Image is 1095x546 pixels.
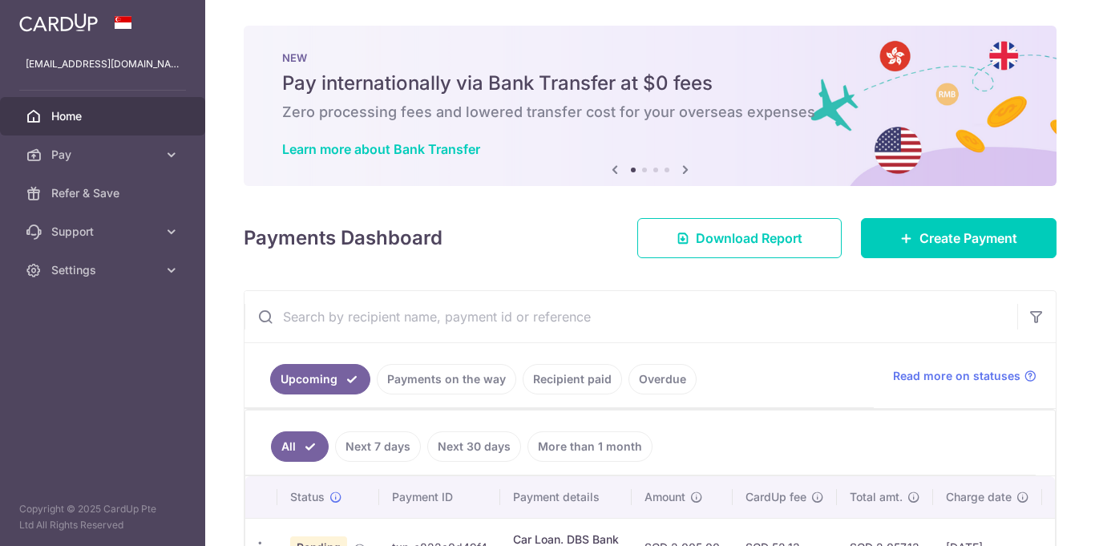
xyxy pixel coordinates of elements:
a: Next 30 days [427,431,521,462]
input: Search by recipient name, payment id or reference [244,291,1017,342]
span: Pay [51,147,157,163]
span: Read more on statuses [893,368,1020,384]
a: Overdue [628,364,697,394]
a: Recipient paid [523,364,622,394]
span: Status [290,489,325,505]
span: Total amt. [850,489,903,505]
img: CardUp [19,13,98,32]
span: Charge date [946,489,1012,505]
span: Settings [51,262,157,278]
a: Download Report [637,218,842,258]
a: Upcoming [270,364,370,394]
span: Support [51,224,157,240]
a: Read more on statuses [893,368,1036,384]
a: Learn more about Bank Transfer [282,141,480,157]
a: All [271,431,329,462]
p: NEW [282,51,1018,64]
h4: Payments Dashboard [244,224,442,253]
span: Home [51,108,157,124]
a: Next 7 days [335,431,421,462]
span: Amount [644,489,685,505]
a: Create Payment [861,218,1057,258]
th: Payment details [500,476,632,518]
a: More than 1 month [527,431,653,462]
h6: Zero processing fees and lowered transfer cost for your overseas expenses [282,103,1018,122]
img: Bank transfer banner [244,26,1057,186]
a: Payments on the way [377,364,516,394]
p: [EMAIL_ADDRESS][DOMAIN_NAME] [26,56,180,72]
span: CardUp fee [745,489,806,505]
span: Refer & Save [51,185,157,201]
span: Create Payment [919,229,1017,248]
th: Payment ID [379,476,500,518]
h5: Pay internationally via Bank Transfer at $0 fees [282,71,1018,96]
span: Download Report [696,229,802,248]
